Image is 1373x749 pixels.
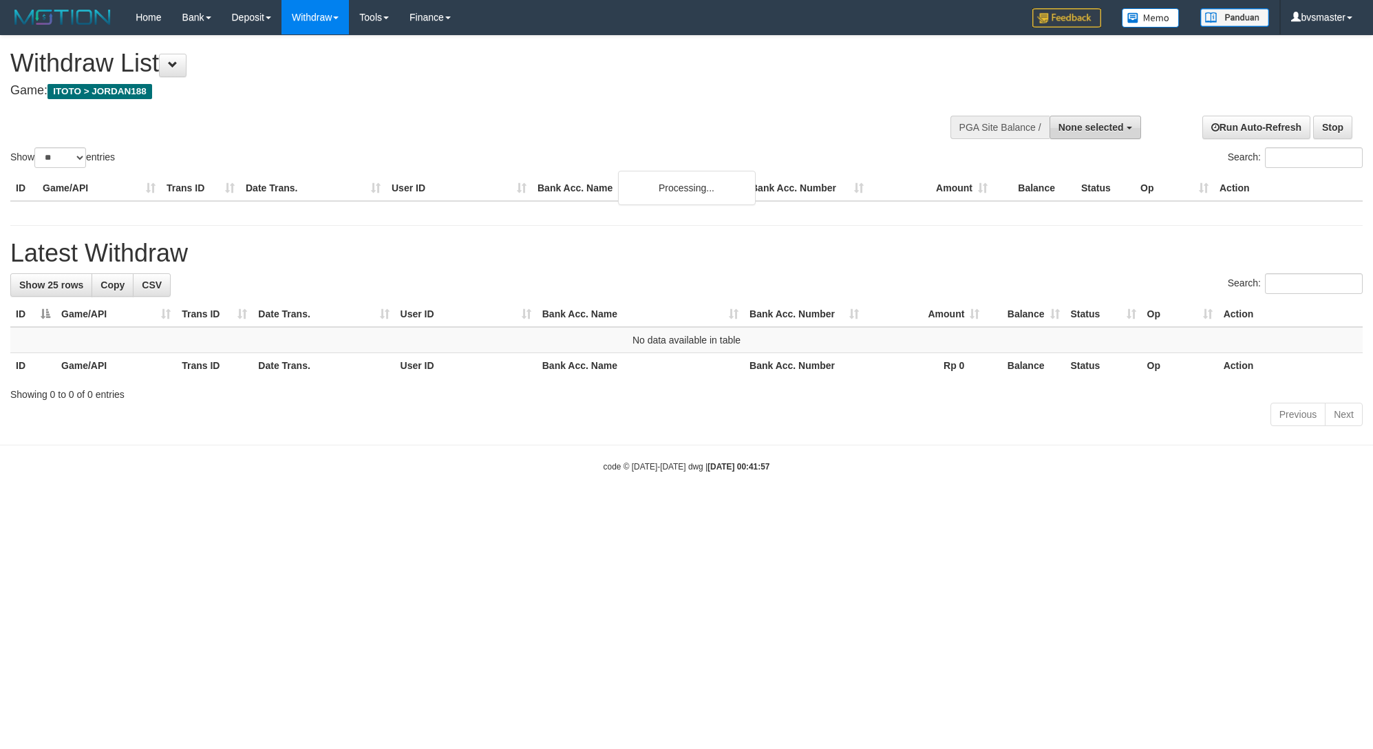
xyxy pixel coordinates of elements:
[1265,273,1363,294] input: Search:
[100,279,125,291] span: Copy
[10,273,92,297] a: Show 25 rows
[1142,353,1218,379] th: Op
[745,176,869,201] th: Bank Acc. Number
[618,171,756,205] div: Processing...
[10,147,115,168] label: Show entries
[604,462,770,472] small: code © [DATE]-[DATE] dwg |
[19,279,83,291] span: Show 25 rows
[386,176,532,201] th: User ID
[869,176,993,201] th: Amount
[1032,8,1101,28] img: Feedback.jpg
[1065,353,1142,379] th: Status
[1058,122,1124,133] span: None selected
[56,353,176,379] th: Game/API
[1202,116,1310,139] a: Run Auto-Refresh
[864,353,985,379] th: Rp 0
[1270,403,1326,426] a: Previous
[133,273,171,297] a: CSV
[10,327,1363,353] td: No data available in table
[1065,302,1142,327] th: Status: activate to sort column ascending
[1228,147,1363,168] label: Search:
[37,176,161,201] th: Game/API
[176,302,253,327] th: Trans ID: activate to sort column ascending
[1135,176,1214,201] th: Op
[985,302,1065,327] th: Balance: activate to sort column ascending
[744,353,864,379] th: Bank Acc. Number
[1218,353,1363,379] th: Action
[47,84,152,99] span: ITOTO > JORDAN188
[10,50,902,77] h1: Withdraw List
[10,176,37,201] th: ID
[1214,176,1363,201] th: Action
[744,302,864,327] th: Bank Acc. Number: activate to sort column ascending
[161,176,240,201] th: Trans ID
[985,353,1065,379] th: Balance
[1200,8,1269,27] img: panduan.png
[253,302,394,327] th: Date Trans.: activate to sort column ascending
[142,279,162,291] span: CSV
[532,176,745,201] th: Bank Acc. Name
[950,116,1050,139] div: PGA Site Balance /
[92,273,134,297] a: Copy
[707,462,769,472] strong: [DATE] 00:41:57
[395,353,537,379] th: User ID
[56,302,176,327] th: Game/API: activate to sort column ascending
[1218,302,1363,327] th: Action
[1122,8,1180,28] img: Button%20Memo.svg
[240,176,386,201] th: Date Trans.
[10,353,56,379] th: ID
[1076,176,1135,201] th: Status
[10,84,902,98] h4: Game:
[537,302,744,327] th: Bank Acc. Name: activate to sort column ascending
[1265,147,1363,168] input: Search:
[34,147,86,168] select: Showentries
[253,353,394,379] th: Date Trans.
[1142,302,1218,327] th: Op: activate to sort column ascending
[537,353,744,379] th: Bank Acc. Name
[1228,273,1363,294] label: Search:
[176,353,253,379] th: Trans ID
[395,302,537,327] th: User ID: activate to sort column ascending
[993,176,1076,201] th: Balance
[10,240,1363,267] h1: Latest Withdraw
[10,7,115,28] img: MOTION_logo.png
[1050,116,1141,139] button: None selected
[1313,116,1352,139] a: Stop
[10,382,1363,401] div: Showing 0 to 0 of 0 entries
[10,302,56,327] th: ID: activate to sort column descending
[864,302,985,327] th: Amount: activate to sort column ascending
[1325,403,1363,426] a: Next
